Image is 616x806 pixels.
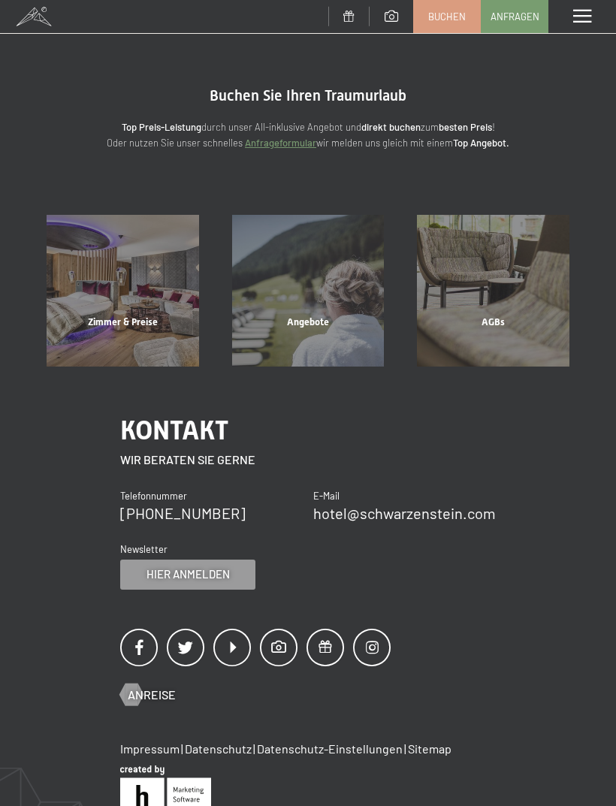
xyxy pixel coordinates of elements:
a: Impressum [120,741,180,756]
span: Anfragen [491,10,539,23]
a: Datenschutz-Einstellungen [257,741,403,756]
span: Wir beraten Sie gerne [120,452,255,466]
span: AGBs [482,316,505,328]
a: Datenschutz [185,741,252,756]
a: Buchung Angebote [216,215,401,367]
a: Sitemap [408,741,451,756]
a: Anreise [120,687,176,703]
span: | [404,741,406,756]
span: Telefonnummer [120,490,187,502]
a: [PHONE_NUMBER] [120,504,246,522]
strong: direkt buchen [361,121,421,133]
span: Hier anmelden [146,566,230,582]
span: Kontakt [120,415,228,445]
strong: Top Preis-Leistung [122,121,201,133]
span: Buchen Sie Ihren Traumurlaub [210,86,406,104]
span: | [181,741,183,756]
strong: besten Preis [439,121,492,133]
a: Anfrageformular [245,137,316,149]
a: Anfragen [482,1,548,32]
span: Anreise [128,687,176,703]
span: Buchen [428,10,466,23]
a: Buchung AGBs [400,215,586,367]
span: Zimmer & Preise [88,316,158,328]
a: Buchen [414,1,480,32]
p: durch unser All-inklusive Angebot und zum ! Oder nutzen Sie unser schnelles wir melden uns gleich... [60,119,556,151]
span: E-Mail [313,490,340,502]
span: Newsletter [120,543,168,555]
span: | [253,741,255,756]
a: hotel@schwarzenstein.com [313,504,496,522]
strong: Top Angebot. [453,137,509,149]
a: Buchung Zimmer & Preise [30,215,216,367]
span: Angebote [287,316,329,328]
